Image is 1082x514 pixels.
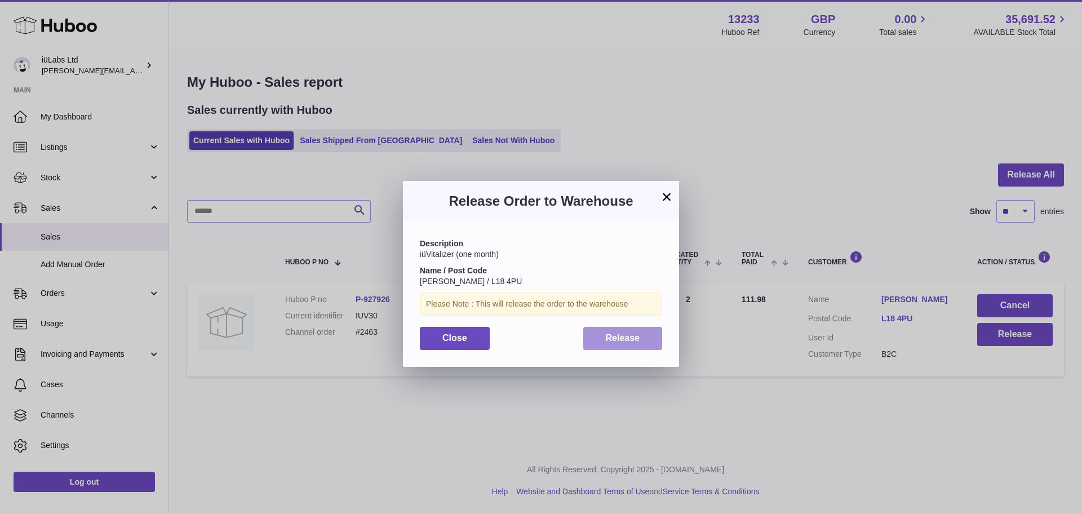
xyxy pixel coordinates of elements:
[606,333,640,343] span: Release
[420,293,662,316] div: Please Note : This will release the order to the warehouse
[660,190,673,203] button: ×
[442,333,467,343] span: Close
[420,277,522,286] span: [PERSON_NAME] / L18 4PU
[420,192,662,210] h3: Release Order to Warehouse
[420,266,487,275] strong: Name / Post Code
[420,239,463,248] strong: Description
[583,327,663,350] button: Release
[420,327,490,350] button: Close
[420,250,499,259] span: iüVitalizer (one month)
